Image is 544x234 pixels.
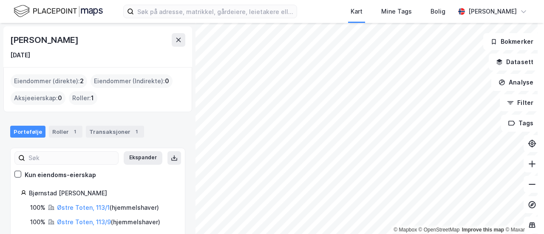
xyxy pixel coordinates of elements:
div: [PERSON_NAME] [10,33,80,47]
a: OpenStreetMap [419,227,460,233]
div: Eiendommer (Indirekte) : [91,74,173,88]
a: Mapbox [394,227,417,233]
div: Roller : [69,91,97,105]
div: [DATE] [10,50,30,60]
div: Transaksjoner [86,126,144,138]
div: Mine Tags [381,6,412,17]
div: Kontrollprogram for chat [501,193,544,234]
div: Aksjeeierskap : [11,91,65,105]
div: Kart [351,6,363,17]
button: Bokmerker [483,33,541,50]
img: logo.f888ab2527a4732fd821a326f86c7f29.svg [14,4,103,19]
iframe: Chat Widget [501,193,544,234]
div: Portefølje [10,126,45,138]
a: Østre Toten, 113/9 [57,218,111,226]
div: ( hjemmelshaver ) [57,203,159,213]
button: Datasett [489,54,541,70]
button: Filter [500,94,541,111]
div: Roller [49,126,82,138]
div: 100% [30,203,45,213]
input: Søk [25,152,118,164]
span: 1 [91,93,94,103]
a: Improve this map [462,227,504,233]
button: Ekspander [124,151,162,165]
div: Eiendommer (direkte) : [11,74,87,88]
a: Østre Toten, 113/1 [57,204,110,211]
div: [PERSON_NAME] [468,6,517,17]
span: 0 [165,76,169,86]
div: ( hjemmelshaver ) [57,217,160,227]
div: Bolig [431,6,445,17]
div: 100% [30,217,45,227]
span: 0 [58,93,62,103]
input: Søk på adresse, matrikkel, gårdeiere, leietakere eller personer [134,5,297,18]
div: Bjørnstad [PERSON_NAME] [29,188,175,198]
div: 1 [132,127,141,136]
div: 1 [71,127,79,136]
button: Tags [501,115,541,132]
span: 2 [80,76,84,86]
button: Analyse [491,74,541,91]
div: Kun eiendoms-eierskap [25,170,96,180]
